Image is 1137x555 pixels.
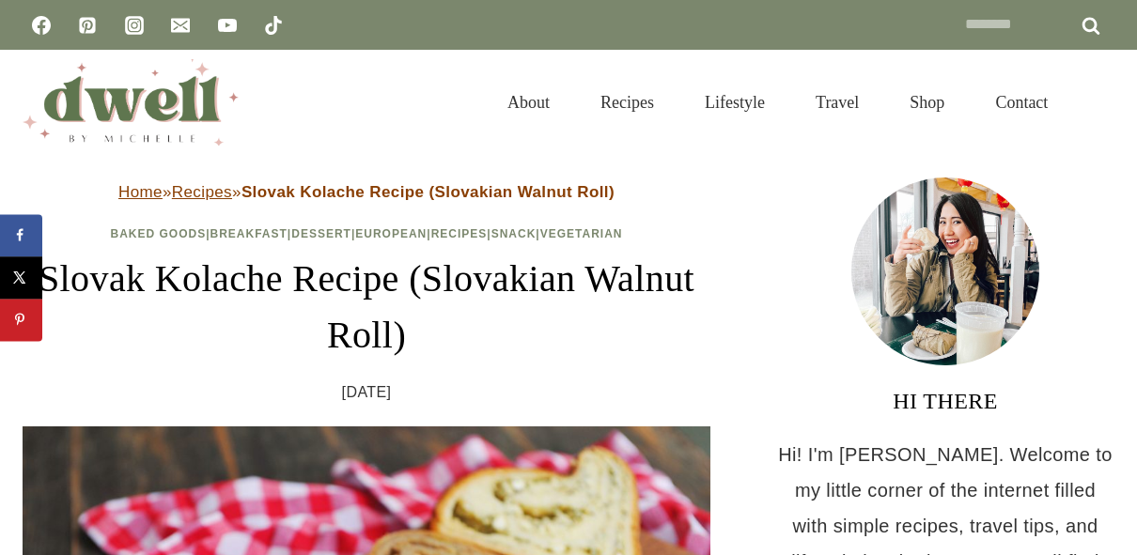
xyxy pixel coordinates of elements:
a: Dessert [291,227,351,240]
a: YouTube [209,7,246,44]
a: Contact [970,69,1073,135]
a: Travel [790,69,884,135]
a: Home [118,183,163,201]
a: European [355,227,427,240]
time: [DATE] [342,378,392,407]
nav: Primary Navigation [482,69,1073,135]
a: Snack [491,227,537,240]
a: Pinterest [69,7,106,44]
a: Vegetarian [540,227,623,240]
a: TikTok [255,7,292,44]
strong: Slovak Kolache Recipe (Slovakian Walnut Roll) [241,183,615,201]
a: Shop [884,69,970,135]
a: About [482,69,575,135]
a: Facebook [23,7,60,44]
span: » » [118,183,615,201]
a: Baked Goods [110,227,206,240]
a: Instagram [116,7,153,44]
a: Email [162,7,199,44]
img: DWELL by michelle [23,59,239,146]
h3: HI THERE [776,384,1114,418]
a: Lifestyle [679,69,790,135]
a: Recipes [172,183,232,201]
h1: Slovak Kolache Recipe (Slovakian Walnut Roll) [23,251,710,363]
span: | | | | | | [110,227,622,240]
a: Breakfast [210,227,288,240]
a: Recipes [431,227,488,240]
button: View Search Form [1082,86,1114,118]
a: Recipes [575,69,679,135]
